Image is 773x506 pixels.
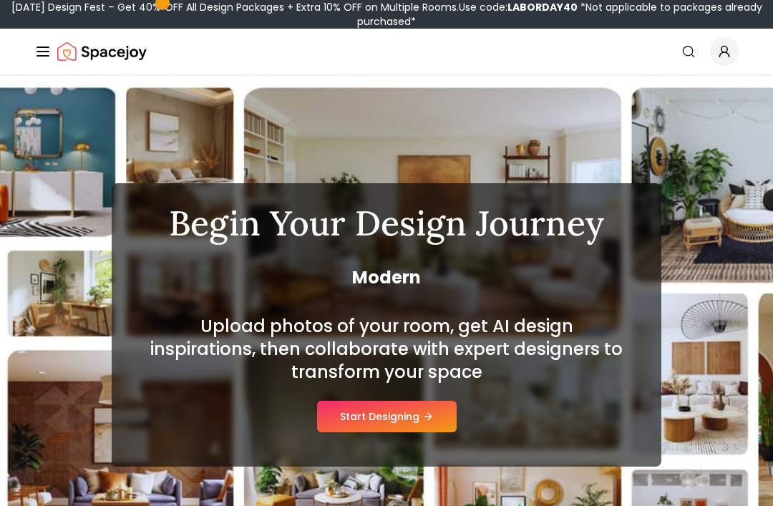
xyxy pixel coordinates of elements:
[57,37,147,66] a: Spacejoy
[34,29,739,74] nav: Global
[57,37,147,66] img: Spacejoy Logo
[146,315,627,384] h2: Upload photos of your room, get AI design inspirations, then collaborate with expert designers to...
[317,401,457,432] button: Start Designing
[146,206,627,240] h1: Begin Your Design Journey
[146,266,627,289] span: Modern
